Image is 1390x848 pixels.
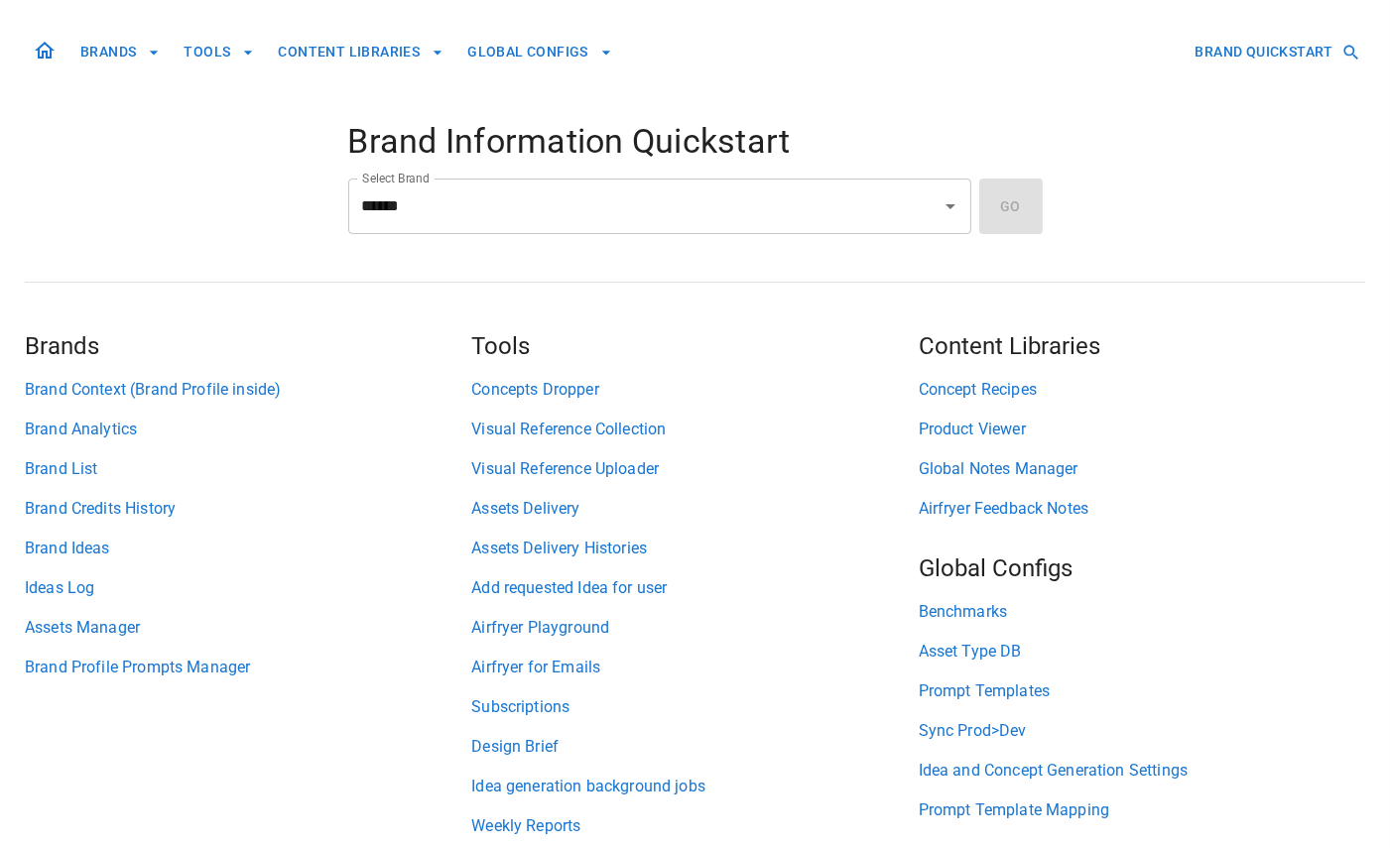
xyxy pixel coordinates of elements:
[471,330,918,362] h5: Tools
[25,497,471,521] a: Brand Credits History
[72,34,168,70] button: BRANDS
[471,497,918,521] a: Assets Delivery
[471,814,918,838] a: Weekly Reports
[471,775,918,798] a: Idea generation background jobs
[471,616,918,640] a: Airfryer Playground
[348,121,1043,163] h4: Brand Information Quickstart
[25,330,471,362] h5: Brands
[176,34,262,70] button: TOOLS
[1188,34,1365,70] button: BRAND QUICKSTART
[919,600,1365,624] a: Benchmarks
[25,378,471,402] a: Brand Context (Brand Profile inside)
[919,457,1365,481] a: Global Notes Manager
[25,616,471,640] a: Assets Manager
[919,679,1365,703] a: Prompt Templates
[919,719,1365,743] a: Sync Prod>Dev
[919,330,1365,362] h5: Content Libraries
[25,457,471,481] a: Brand List
[471,418,918,441] a: Visual Reference Collection
[919,798,1365,822] a: Prompt Template Mapping
[471,656,918,679] a: Airfryer for Emails
[471,457,918,481] a: Visual Reference Uploader
[25,537,471,560] a: Brand Ideas
[471,576,918,600] a: Add requested Idea for user
[362,170,430,186] label: Select Brand
[471,537,918,560] a: Assets Delivery Histories
[25,418,471,441] a: Brand Analytics
[471,378,918,402] a: Concepts Dropper
[270,34,451,70] button: CONTENT LIBRARIES
[919,759,1365,783] a: Idea and Concept Generation Settings
[919,640,1365,664] a: Asset Type DB
[471,695,918,719] a: Subscriptions
[471,735,918,759] a: Design Brief
[25,656,471,679] a: Brand Profile Prompts Manager
[459,34,620,70] button: GLOBAL CONFIGS
[919,497,1365,521] a: Airfryer Feedback Notes
[919,552,1365,584] h5: Global Configs
[25,576,471,600] a: Ideas Log
[919,418,1365,441] a: Product Viewer
[937,192,964,220] button: Open
[919,378,1365,402] a: Concept Recipes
